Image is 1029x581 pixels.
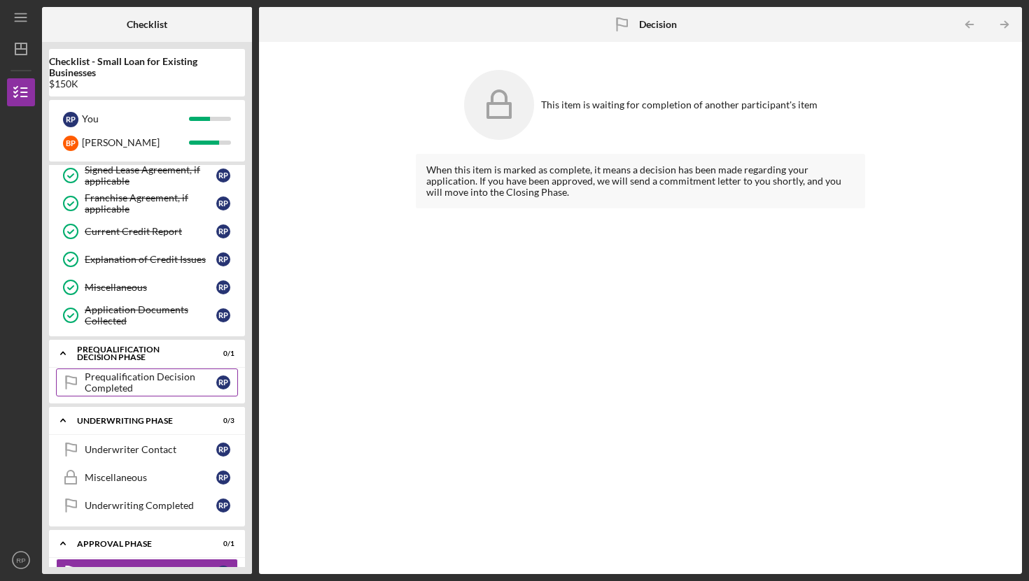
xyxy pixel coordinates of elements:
[426,164,855,198] div: When this item is marked as complete, it means a decision has been made regarding your applicatio...
[216,443,230,457] div: R P
[56,245,238,273] a: Explanation of Credit IssuesRP
[56,189,238,217] a: Franchise Agreement, if applicableRP
[63,112,78,127] div: R P
[85,371,216,394] div: Prequalification Decision Completed
[85,192,216,215] div: Franchise Agreement, if applicable
[56,436,238,464] a: Underwriter ContactRP
[85,282,216,293] div: Miscellaneous
[216,252,230,266] div: R P
[216,280,230,294] div: R P
[209,417,234,425] div: 0 / 3
[77,417,199,425] div: Underwriting Phase
[216,308,230,322] div: R P
[85,226,216,237] div: Current Credit Report
[216,168,230,182] div: R P
[216,224,230,238] div: R P
[216,196,230,210] div: R P
[77,540,199,548] div: Approval Phase
[85,254,216,265] div: Explanation of Credit Issues
[77,345,199,361] div: Prequalification Decision Phase
[7,546,35,574] button: RP
[49,78,245,89] div: $150K
[85,500,216,511] div: Underwriting Completed
[216,498,230,512] div: R P
[63,136,78,151] div: B P
[85,164,216,187] div: Signed Lease Agreement, if applicable
[85,304,216,327] div: Application Documents Collected
[216,375,230,389] div: R P
[56,273,238,301] a: MiscellaneousRP
[56,368,238,396] a: Prequalification Decision CompletedRP
[216,566,230,580] div: R P
[216,471,230,485] div: R P
[16,557,25,564] text: RP
[56,301,238,329] a: Application Documents CollectedRP
[56,492,238,519] a: Underwriting CompletedRP
[82,107,189,131] div: You
[85,472,216,483] div: Miscellaneous
[209,350,234,358] div: 0 / 1
[639,19,677,30] b: Decision
[85,444,216,455] div: Underwriter Contact
[209,540,234,548] div: 0 / 1
[56,464,238,492] a: MiscellaneousRP
[127,19,167,30] b: Checklist
[541,99,818,110] div: This item is waiting for completion of another participant's item
[56,217,238,245] a: Current Credit ReportRP
[56,162,238,189] a: Signed Lease Agreement, if applicableRP
[49,56,245,78] b: Checklist - Small Loan for Existing Businesses
[82,131,189,155] div: [PERSON_NAME]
